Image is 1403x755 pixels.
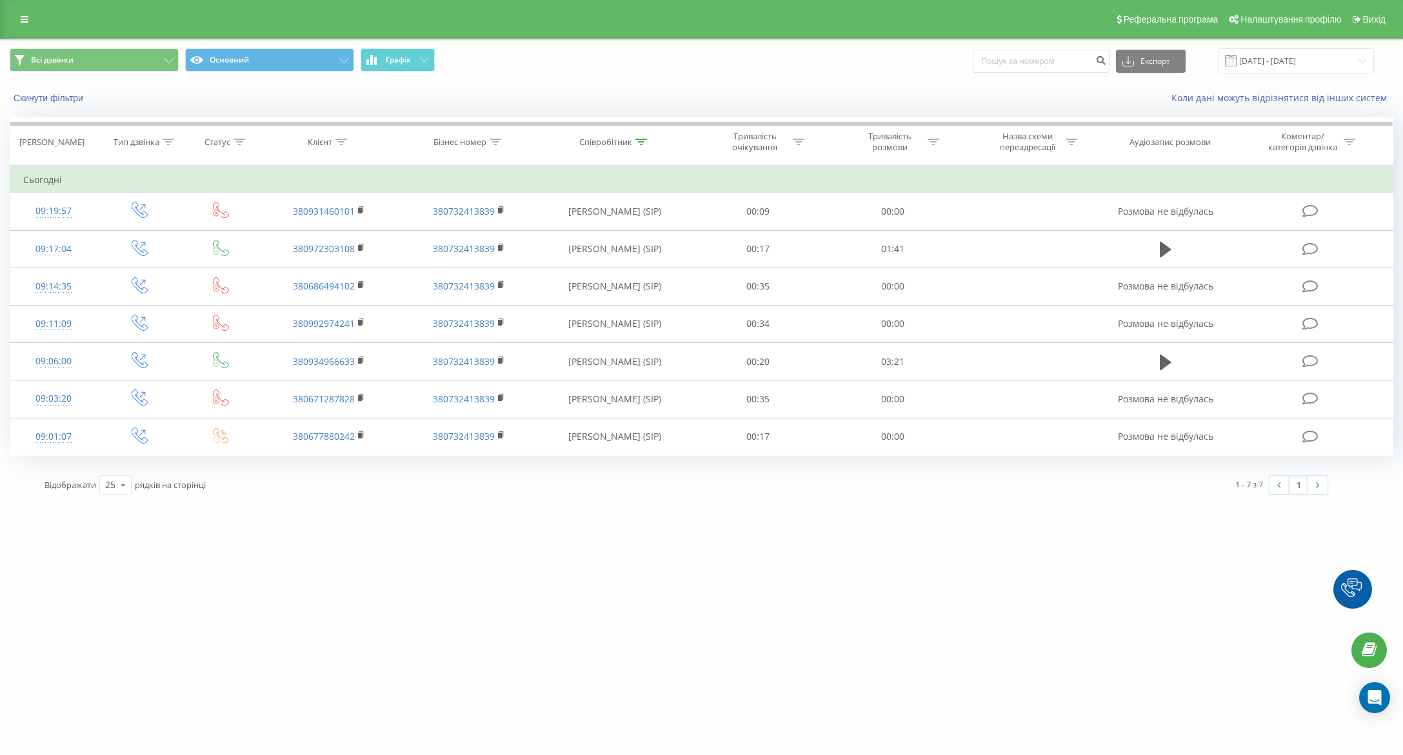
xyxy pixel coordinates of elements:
a: 380732413839 [433,205,495,217]
div: Назва схеми переадресації [993,131,1062,153]
div: Статус [204,137,230,148]
span: Розмова не відбулась [1118,430,1213,442]
a: 380732413839 [433,393,495,405]
div: Співробітник [579,137,632,148]
input: Пошук за номером [973,50,1109,73]
a: 380677880242 [293,430,355,442]
td: 00:09 [690,193,825,230]
span: Відображати [45,479,96,491]
div: Бізнес номер [433,137,486,148]
a: 380671287828 [293,393,355,405]
span: Графік [386,55,411,64]
span: Налаштування профілю [1240,14,1341,25]
div: 25 [105,478,115,491]
a: 380934966633 [293,355,355,368]
a: 380732413839 [433,430,495,442]
div: [PERSON_NAME] [19,137,85,148]
span: Розмова не відбулась [1118,393,1213,405]
a: 380732413839 [433,242,495,255]
span: рядків на сторінці [135,479,206,491]
td: 00:35 [690,380,825,418]
div: Тривалість очікування [721,131,790,153]
td: [PERSON_NAME] (SIP) [539,268,690,305]
td: 00:00 [826,380,960,418]
a: 380732413839 [433,355,495,368]
td: 03:21 [826,343,960,380]
span: Вихід [1363,14,1386,25]
td: [PERSON_NAME] (SIP) [539,193,690,230]
div: 09:17:04 [23,237,83,262]
a: 380972303108 [293,242,355,255]
td: 00:00 [826,305,960,342]
td: 00:00 [826,418,960,455]
td: [PERSON_NAME] (SIP) [539,305,690,342]
a: 380686494102 [293,280,355,292]
span: Всі дзвінки [31,55,74,65]
div: Аудіозапис розмови [1129,137,1211,148]
td: 00:34 [690,305,825,342]
div: 1 - 7 з 7 [1235,478,1263,491]
div: Тип дзвінка [114,137,159,148]
div: 09:19:57 [23,199,83,224]
span: Розмова не відбулась [1118,317,1213,329]
button: Скинути фільтри [10,92,90,104]
td: 01:41 [826,230,960,268]
a: Коли дані можуть відрізнятися вiд інших систем [1171,92,1393,104]
a: 380931460101 [293,205,355,217]
button: Основний [185,48,354,72]
td: 00:35 [690,268,825,305]
td: [PERSON_NAME] (SIP) [539,230,690,268]
td: [PERSON_NAME] (SIP) [539,343,690,380]
a: 380732413839 [433,317,495,329]
td: 00:00 [826,193,960,230]
td: 00:00 [826,268,960,305]
div: 09:14:35 [23,274,83,299]
td: 00:20 [690,343,825,380]
div: 09:11:09 [23,311,83,337]
a: 380992974241 [293,317,355,329]
button: Графік [361,48,435,72]
div: 09:01:07 [23,424,83,449]
td: [PERSON_NAME] (SIP) [539,418,690,455]
div: 09:03:20 [23,386,83,411]
td: [PERSON_NAME] (SIP) [539,380,690,418]
button: Експорт [1116,50,1186,73]
div: Open Intercom Messenger [1359,682,1390,713]
span: Розмова не відбулась [1118,205,1213,217]
div: Клієнт [308,137,332,148]
td: 00:17 [690,230,825,268]
a: 1 [1289,476,1308,494]
div: Тривалість розмови [855,131,924,153]
button: Всі дзвінки [10,48,179,72]
span: Реферальна програма [1124,14,1219,25]
div: 09:06:00 [23,349,83,374]
td: Сьогодні [10,167,1393,193]
td: 00:17 [690,418,825,455]
span: Розмова не відбулась [1118,280,1213,292]
div: Коментар/категорія дзвінка [1265,131,1340,153]
a: 380732413839 [433,280,495,292]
